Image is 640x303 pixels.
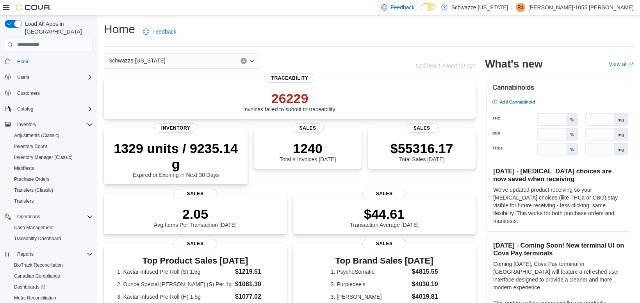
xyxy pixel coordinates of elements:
[11,164,37,173] a: Manifests
[110,141,241,178] div: Expired or Expiring in Next 30 Days
[14,295,56,301] span: Metrc Reconciliation
[8,130,96,141] button: Adjustments (Classic)
[14,273,60,279] span: Canadian Compliance
[2,119,96,130] button: Inventory
[331,280,409,288] dt: 2. Purplebee's
[11,260,66,270] a: BioTrack Reconciliation
[362,189,406,198] span: Sales
[493,260,626,291] p: Coming [DATE], Cova Pay terminal in [GEOGRAPHIC_DATA] will feature a refreshed user interface des...
[390,141,453,162] div: Total Sales [DATE]
[292,123,324,133] span: Sales
[173,189,217,198] span: Sales
[14,250,37,259] button: Reports
[14,187,53,193] span: Transfers (Classic)
[11,131,62,140] a: Adjustments (Classic)
[14,284,45,290] span: Dashboards
[331,256,438,266] h3: Top Brand Sales [DATE]
[17,106,33,112] span: Catalog
[11,153,76,162] a: Inventory Manager (Classic)
[17,214,40,220] span: Operations
[8,185,96,196] button: Transfers (Classic)
[485,58,542,70] h2: What's new
[249,58,255,64] button: Open list of options
[412,292,438,301] dd: $4019.81
[11,142,93,151] span: Inventory Count
[14,132,59,139] span: Adjustments (Classic)
[331,293,409,301] dt: 3. [PERSON_NAME]
[11,164,93,173] span: Manifests
[8,260,96,271] button: BioTrack Reconciliation
[11,175,93,184] span: Purchase Orders
[154,206,237,228] div: Avg Items Per Transaction [DATE]
[17,251,34,257] span: Reports
[8,174,96,185] button: Purchase Orders
[14,104,36,114] button: Catalog
[17,59,30,65] span: Home
[11,282,93,292] span: Dashboards
[140,24,179,39] a: Feedback
[14,89,43,98] a: Customers
[235,280,273,289] dd: $1081.30
[493,167,626,183] h3: [DATE] - [MEDICAL_DATA] choices are now saved when receiving
[14,120,39,129] button: Inventory
[415,62,476,69] p: Updated 1 minute(s) ago
[2,249,96,260] button: Reports
[14,88,93,98] span: Customers
[11,260,93,270] span: BioTrack Reconciliation
[11,282,48,292] a: Dashboards
[11,196,93,206] span: Transfers
[14,198,34,204] span: Transfers
[11,142,50,151] a: Inventory Count
[110,141,241,172] p: 1329 units / 9235.14 g
[17,90,40,96] span: Customers
[8,152,96,163] button: Inventory Manager (Classic)
[362,239,406,248] span: Sales
[2,56,96,67] button: Home
[109,56,166,65] span: Schwazze [US_STATE]
[390,141,453,156] p: $55316.17
[243,91,337,112] div: Invoices failed to submit to traceability.
[8,282,96,292] a: Dashboards
[14,73,32,82] button: Users
[11,293,93,303] span: Metrc Reconciliation
[8,163,96,174] button: Manifests
[11,234,64,243] a: Traceabilty Dashboard
[152,28,176,36] span: Feedback
[241,58,247,64] button: Clear input
[14,154,73,160] span: Inventory Manager (Classic)
[390,4,414,11] span: Feedback
[421,3,437,11] input: Dark Mode
[265,73,315,83] span: Traceability
[11,271,93,281] span: Canadian Compliance
[14,165,34,171] span: Manifests
[104,21,135,37] h1: Home
[14,57,33,66] a: Home
[8,222,96,233] button: Cash Management
[11,196,37,206] a: Transfers
[528,3,634,12] p: [PERSON_NAME]-1055 [PERSON_NAME]
[14,120,93,129] span: Inventory
[11,271,63,281] a: Canadian Compliance
[14,250,93,259] span: Reports
[117,280,232,288] dt: 2. Ounce Special [PERSON_NAME] (S) Per 1g
[350,206,419,228] div: Transaction Average [DATE]
[11,185,93,195] span: Transfers (Classic)
[517,3,523,12] span: R1
[14,225,53,231] span: Cash Management
[412,267,438,276] dd: $4815.55
[350,206,419,222] p: $44.61
[235,292,273,301] dd: $1077.02
[406,123,438,133] span: Sales
[117,293,232,301] dt: 3. Kaviar Infused Pre-Roll (H) 1.5g
[11,185,56,195] a: Transfers (Classic)
[22,20,93,36] span: Load All Apps in [GEOGRAPHIC_DATA]
[11,234,93,243] span: Traceabilty Dashboard
[8,233,96,244] button: Traceabilty Dashboard
[16,4,51,11] img: Cova
[14,262,63,268] span: BioTrack Reconciliation
[11,293,59,303] a: Metrc Reconciliation
[421,11,421,12] span: Dark Mode
[8,141,96,152] button: Inventory Count
[2,211,96,222] button: Operations
[629,62,634,67] svg: External link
